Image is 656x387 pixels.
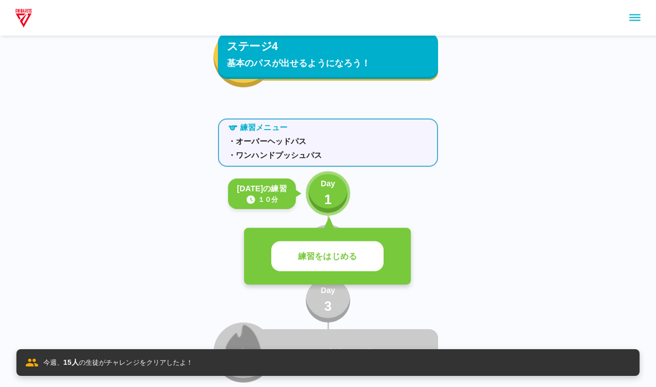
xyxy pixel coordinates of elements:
[278,347,434,359] p: ノーミスで10連続パスを決めよう！
[227,57,429,70] p: 基本のパスが出せるようになろう！
[237,183,287,195] p: [DATE]の練習
[258,195,278,205] p: １０分
[271,241,384,272] button: 練習をはじめる
[228,150,428,161] p: ・ワンハンドプッシュパス
[306,171,350,216] button: Day1
[225,323,262,369] img: locked_fire_icon
[324,296,332,316] p: 3
[321,285,335,296] p: Day
[228,136,428,147] p: ・オーバーヘッドパス
[227,38,278,54] p: ステージ4
[321,178,335,190] p: Day
[213,27,274,87] button: fire_icon
[63,358,79,366] span: 15 人
[625,8,644,27] button: sidemenu
[13,7,34,29] img: dummy
[213,322,274,383] button: locked_fire_icon
[240,122,287,133] p: 練習メニュー
[298,250,357,263] p: 練習をはじめる
[43,357,193,368] p: 今週、 の生徒がチャレンジをクリアしたよ！
[324,190,332,210] p: 1
[306,278,350,322] button: Day3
